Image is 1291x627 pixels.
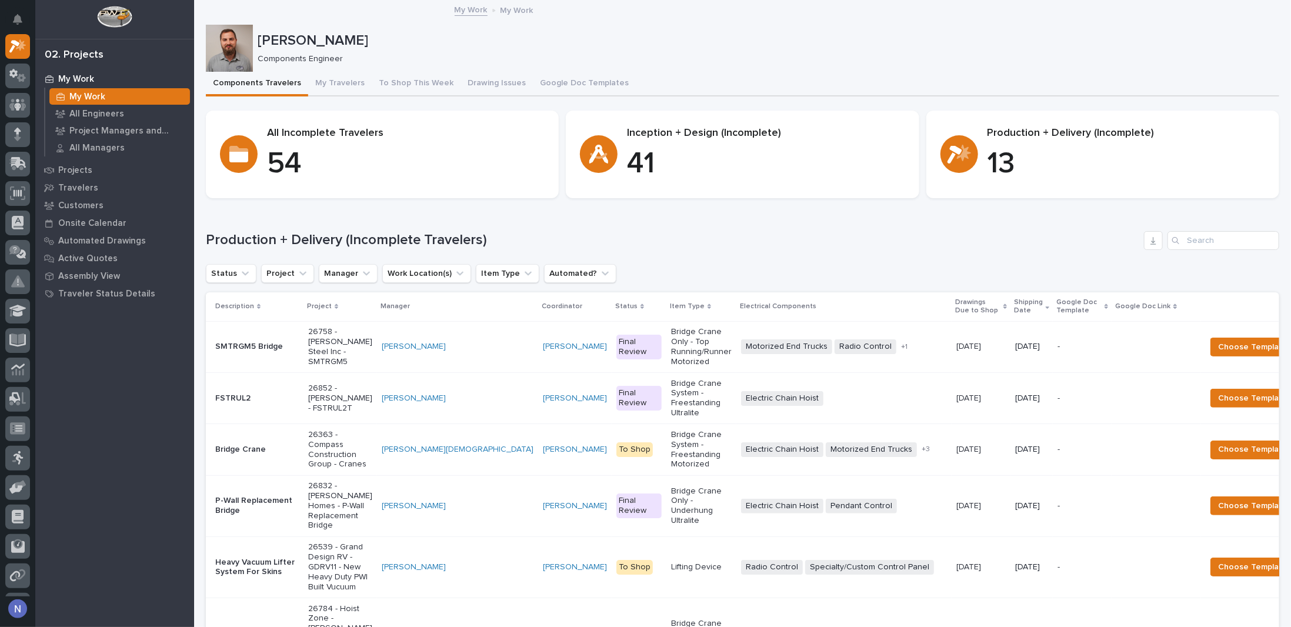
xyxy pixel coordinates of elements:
p: Bridge Crane Only - Top Running/Runner Motorized [671,327,732,366]
p: All Engineers [69,109,124,119]
p: Description [215,300,254,313]
a: [PERSON_NAME] [382,562,446,572]
p: Status [615,300,638,313]
a: Assembly View [35,267,194,285]
p: 26758 - [PERSON_NAME] Steel Inc - SMTRGM5 [308,327,372,366]
a: All Engineers [45,105,194,122]
span: Choose Template [1218,560,1287,574]
div: 02. Projects [45,49,104,62]
a: Traveler Status Details [35,285,194,302]
p: Inception + Design (Incomplete) [627,127,905,140]
p: P-Wall Replacement Bridge [215,496,299,516]
p: My Work [69,92,105,102]
span: Electric Chain Hoist [741,391,823,406]
button: Manager [319,264,378,283]
a: My Work [35,70,194,88]
p: Heavy Vacuum Lifter System For Skins [215,558,299,578]
p: [DATE] [956,339,983,352]
div: Final Review [616,335,662,359]
p: Travelers [58,183,98,194]
button: Work Location(s) [382,264,471,283]
p: Google Doc Template [1056,296,1102,318]
button: Item Type [476,264,539,283]
p: [DATE] [1015,445,1048,455]
p: [DATE] [1015,501,1048,511]
p: [DATE] [956,560,983,572]
a: [PERSON_NAME] [543,562,607,572]
p: My Work [58,74,94,85]
span: Electric Chain Hoist [741,499,823,513]
a: Onsite Calendar [35,214,194,232]
button: Notifications [5,7,30,32]
p: Manager [381,300,410,313]
a: [PERSON_NAME] [382,393,446,403]
a: [PERSON_NAME] [543,445,607,455]
p: - [1058,445,1107,455]
a: Active Quotes [35,249,194,267]
p: FSTRUL2 [215,393,299,403]
a: [PERSON_NAME][DEMOGRAPHIC_DATA] [382,445,533,455]
p: 13 [988,146,1265,182]
button: To Shop This Week [372,72,461,96]
p: Active Quotes [58,254,118,264]
span: Pendant Control [826,499,897,513]
p: Drawings Due to Shop [955,296,1000,318]
p: [PERSON_NAME] [258,32,1275,49]
p: Automated Drawings [58,236,146,246]
a: Projects [35,161,194,179]
button: Project [261,264,314,283]
p: [DATE] [1015,393,1048,403]
p: Item Type [670,300,705,313]
span: Motorized End Trucks [826,442,917,457]
span: Electric Chain Hoist [741,442,823,457]
p: Onsite Calendar [58,218,126,229]
a: Automated Drawings [35,232,194,249]
p: Coordinator [542,300,582,313]
span: Choose Template [1218,442,1287,456]
span: Specialty/Custom Control Panel [805,560,934,575]
p: - [1058,562,1107,572]
span: Choose Template [1218,391,1287,405]
p: Production + Delivery (Incomplete) [988,127,1265,140]
div: To Shop [616,560,653,575]
button: Status [206,264,256,283]
p: 26832 - [PERSON_NAME] Homes - P-Wall Replacement Bridge [308,481,372,531]
p: SMTRGM5 Bridge [215,342,299,352]
p: 26852 - [PERSON_NAME] - FSTRUL2T [308,383,372,413]
span: Choose Template [1218,340,1287,354]
p: Google Doc Link [1115,300,1170,313]
span: + 1 [901,343,908,351]
a: [PERSON_NAME] [382,501,446,511]
button: Drawing Issues [461,72,533,96]
button: users-avatar [5,596,30,621]
span: + 3 [922,446,930,453]
p: Bridge Crane System - Freestanding Motorized [671,430,732,469]
p: Components Engineer [258,54,1270,64]
p: Shipping Date [1014,296,1043,318]
p: My Work [501,3,533,16]
button: My Travelers [308,72,372,96]
p: - [1058,501,1107,511]
a: All Managers [45,139,194,156]
p: 54 [267,146,545,182]
a: [PERSON_NAME] [382,342,446,352]
span: Choose Template [1218,499,1287,513]
a: Travelers [35,179,194,196]
button: Google Doc Templates [533,72,636,96]
div: To Shop [616,442,653,457]
p: Assembly View [58,271,120,282]
a: [PERSON_NAME] [543,342,607,352]
input: Search [1167,231,1279,250]
p: Electrical Components [740,300,816,313]
h1: Production + Delivery (Incomplete Travelers) [206,232,1139,249]
p: [DATE] [956,391,983,403]
a: My Work [45,88,194,105]
button: Components Travelers [206,72,308,96]
button: Automated? [544,264,616,283]
a: [PERSON_NAME] [543,393,607,403]
p: Project Managers and Engineers [69,126,185,136]
p: Bridge Crane Only - Underhung Ultralite [671,486,732,526]
p: [DATE] [956,499,983,511]
p: All Managers [69,143,125,154]
span: Motorized End Trucks [741,339,832,354]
